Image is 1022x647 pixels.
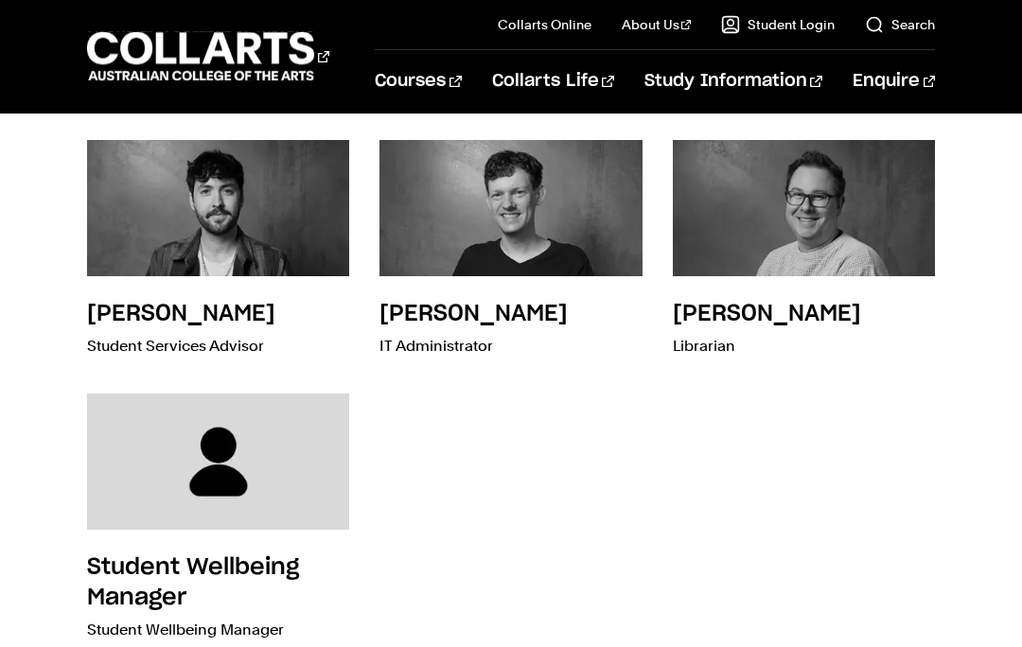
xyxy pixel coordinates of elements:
a: Collarts Online [498,15,591,34]
a: Student Login [721,15,835,34]
a: Collarts Life [492,50,614,113]
p: Student Services Advisor [87,333,275,359]
a: Study Information [644,50,822,113]
p: Librarian [673,333,861,359]
h3: [PERSON_NAME] [379,303,568,325]
div: Go to homepage [87,29,328,83]
h3: [PERSON_NAME] [673,303,861,325]
a: Courses [375,50,461,113]
p: IT Administrator [379,333,568,359]
a: Search [865,15,935,34]
p: Student Wellbeing Manager [87,617,349,643]
h3: [PERSON_NAME] [87,303,275,325]
h3: Student Wellbeing Manager [87,556,299,609]
a: Enquire [853,50,935,113]
a: About Us [622,15,692,34]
